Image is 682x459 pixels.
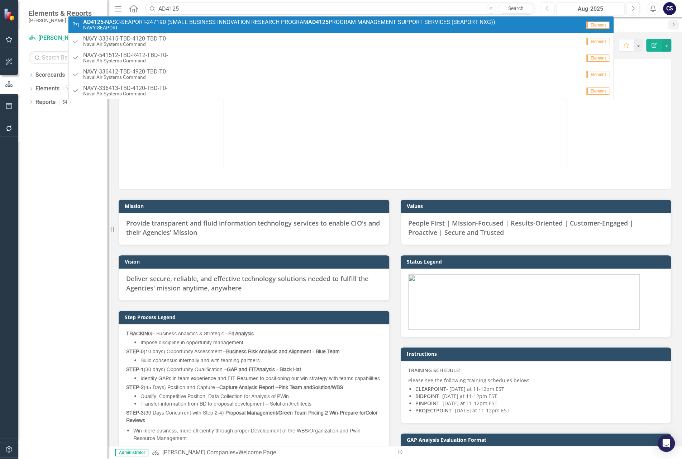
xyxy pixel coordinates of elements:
[83,19,495,25] span: -NASC-SEAPORT-247190 (SMALL BUSINESS INNOVATION RESEARCH PROGRAM PROGRAM MANAGEMENT SUPPORT SERVI...
[276,385,278,390] strong: –
[83,42,167,47] small: Naval Air Systems Command
[228,331,254,336] strong: Fit Analysis
[68,16,613,33] a: -NASC-SEAPORT-247190 (SMALL BUSINESS INNOVATION RESEARCH PROGRAMAD4125PROGRAM MANAGEMENT SUPPORT ...
[586,22,609,29] span: Element
[126,367,301,372] span: (30 days) Opportunity Qualification –
[658,435,675,452] div: Open Intercom Messenger
[35,98,56,107] a: Reports
[126,385,144,390] strong: STEP-2
[83,91,167,96] small: Naval Air Systems Command
[586,55,609,62] span: Element
[144,411,146,416] span: (
[83,85,167,91] span: NAVY-336413-TBD-4120-TBD-T0-
[498,4,534,14] a: Search
[83,68,167,75] span: NAVY-336412-TBD-4920-TBD-T0-
[278,385,312,390] strong: Pink Team and
[125,314,386,320] h3: Step Process Legend
[408,367,461,374] strong: TRAINING SCHEDULE:
[4,8,16,21] img: ClearPoint Strategy
[35,85,59,93] a: Elements
[140,358,260,363] span: Build consensus internally and with teaming partners
[59,99,71,105] div: 54
[126,331,254,336] span: – Business Analytics & Strategic –
[125,203,386,209] h3: Mission
[415,400,664,407] li: - [DATE] at 11-12pm EST
[415,385,446,392] strong: CLEARPOINT
[219,385,274,390] strong: Capture Analysis Report
[126,367,144,372] strong: STEP-1
[29,34,100,42] a: [PERSON_NAME] Companies
[222,411,224,416] span: )
[559,5,622,13] div: Aug-2025
[408,274,640,330] img: image%20v3.png
[407,437,668,443] h3: GAP Analysis Evaluation Format
[68,66,613,82] a: NAVY-336412-TBD-4920-TBD-T0-Naval Air Systems CommandElement
[415,385,664,393] li: - [DATE] at 11-12pm EST
[663,2,676,15] button: CS
[29,18,92,23] small: [PERSON_NAME] Companies
[586,38,609,45] span: Element
[140,340,243,345] span: Impose discipline in opportunity management
[415,407,664,414] li: - [DATE] at 11-12pm EST
[133,429,361,441] span: Win more business, more efficiently through proper Development of the WBS/Organization and Pwin R...
[144,385,166,390] span: (45 Days)
[408,219,633,237] span: People First | Mission-Focused | Results-Oriented | Customer-Engaged | Proactive | Secure and Tru...
[238,449,276,456] div: Welcome Page
[415,400,439,407] strong: PINPOINT
[340,411,366,416] strong: Prepare for
[224,59,566,169] img: image%20v4.png
[126,219,380,237] span: Provide transparent and fluid information technology services to enable CIO's and their Agencies'...
[125,259,386,264] h3: Vision
[126,411,378,423] strong: Color Reviews
[83,25,495,30] small: NAVY-SEAPORT
[115,449,148,456] span: Administrator
[68,33,613,49] a: NAVY-333415-TBD-4120-TBD-T0-Naval Air Systems CommandElement
[126,274,368,292] span: Deliver secure, reliable, and effective technology solutions needed to fulfill the Agencies' miss...
[126,349,340,354] span: (10 days) Opportunity Assessment –
[29,51,100,64] input: Search Below...
[308,19,329,25] strong: AD4125
[408,375,664,384] p: Please see the following training schedules below:
[227,367,256,372] strong: GAP and FIT
[407,259,668,264] h3: Status Legend
[126,385,278,390] span: Position and Capture –
[35,71,65,79] a: Scorecards
[586,87,609,95] span: Element
[226,349,340,354] strong: Business Risk Analysis and Alignment - Blue Team
[29,9,92,18] span: Elements & Reports
[68,82,613,99] a: NAVY-336413-TBD-4120-TBD-T0-Naval Air Systems CommandElement
[83,36,167,42] span: NAVY-333415-TBD-4120-TBD-T0-
[407,351,668,356] h3: Instructions
[146,411,222,416] span: 30 Days Concurrent with Step 2-4
[126,349,144,354] strong: STEP-0
[140,394,289,399] span: Qualify: Competitive Position, Data Collection for Analysis of PWin
[256,367,301,372] strong: Analysis - Black Hat
[407,203,668,209] h3: Values
[312,385,343,390] strong: Solution/WBS
[415,407,452,414] strong: PROJECTPOINT
[140,402,311,407] span: Transfer information from BD to proposal development – Solution Architects
[68,49,613,66] a: NAVY-541512-TBD-R412-TBD-T0-Naval Air Systems CommandElement
[126,411,144,416] strong: STEP-3
[140,376,380,381] span: Identify GAPs in team experience and FIT-Resumes to positioning our win strategy with teams capab...
[83,58,168,63] small: Naval Air Systems Command
[225,411,338,416] strong: Proposal Management/Green Team Pricing 2 Win
[83,75,167,80] small: Naval Air Systems Command
[586,71,609,78] span: Element
[162,449,235,456] a: [PERSON_NAME] Companies
[126,331,152,336] strong: TRACKING
[83,52,168,58] span: NAVY-541512-TBD-R412-TBD-T0-
[415,393,439,399] strong: BIDPOINT
[152,449,389,457] div: »
[145,3,535,15] input: Search ClearPoint...
[415,393,664,400] li: - [DATE] at 11-12pm EST
[556,2,624,15] button: Aug-2025
[126,411,366,416] span: -
[63,86,77,92] div: 262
